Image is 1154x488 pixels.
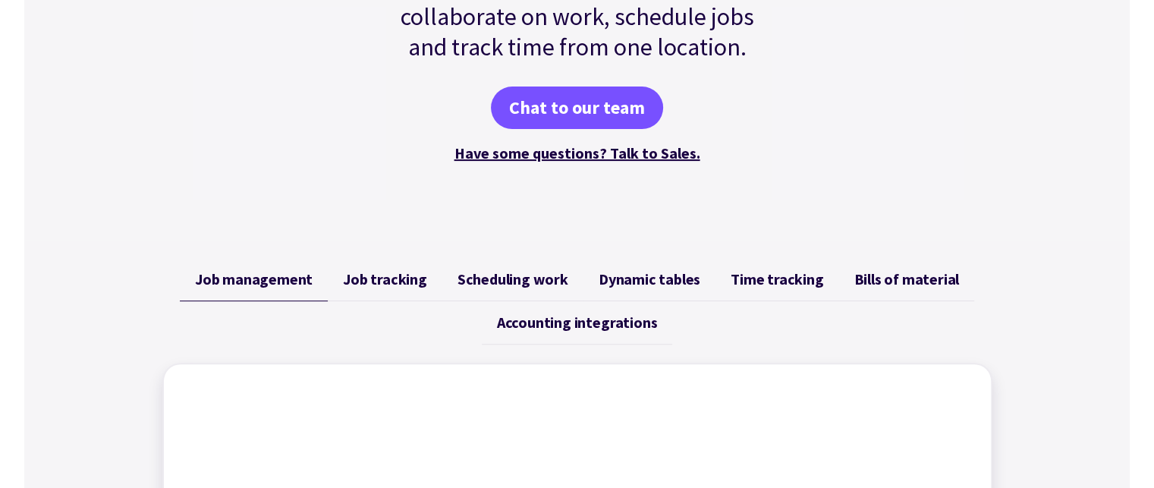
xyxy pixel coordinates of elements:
[491,87,663,129] a: Chat to our team
[343,270,427,288] span: Job tracking
[731,270,823,288] span: Time tracking
[599,270,700,288] span: Dynamic tables
[814,24,1154,488] iframe: Chat Widget
[195,270,313,288] span: Job management
[497,313,657,332] span: Accounting integrations
[458,270,568,288] span: Scheduling work
[454,143,700,162] a: Have some questions? Talk to Sales.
